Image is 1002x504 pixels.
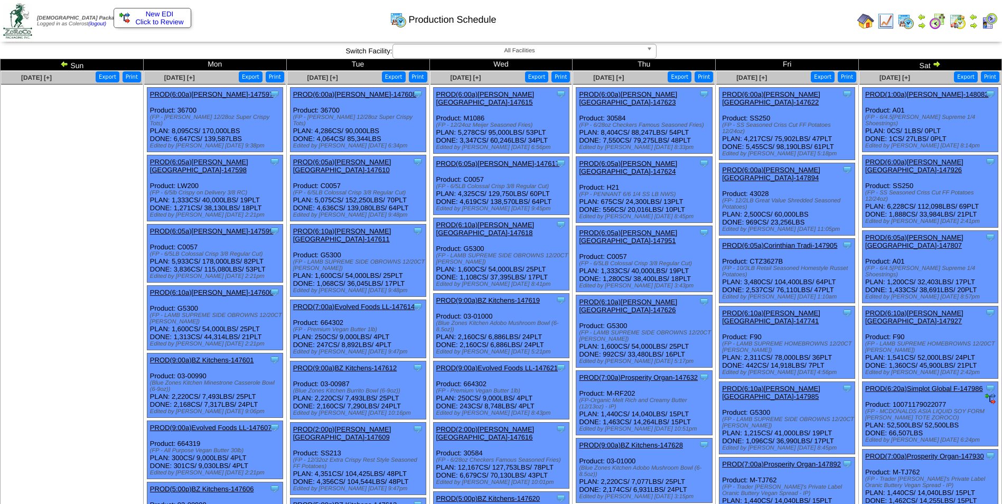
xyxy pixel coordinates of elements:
span: [DATE] [+] [736,74,767,81]
img: zoroco-logo-small.webp [3,3,32,39]
div: Product: F90 PLAN: 1,541CS / 52,000LBS / 24PLT DONE: 1,360CS / 45,900LBS / 21PLT [863,306,998,379]
img: Tooltip [985,156,996,167]
img: Tooltip [413,362,423,373]
div: Product: 03-00990 PLAN: 2,220CS / 7,493LBS / 25PLT DONE: 2,168CS / 7,317LBS / 24PLT [147,353,283,418]
a: PROD(6:10a)[PERSON_NAME]-147600 [150,288,273,296]
div: Product: C0057 PLAN: 1,333CS / 40,000LBS / 19PLT DONE: 1,280CS / 38,400LBS / 18PLT [576,226,712,292]
div: Edited by [PERSON_NAME] [DATE] 4:56pm [722,369,855,376]
div: Product: CTZ3627B PLAN: 3,480CS / 104,400LBS / 64PLT DONE: 2,537CS / 76,110LBS / 47PLT [719,239,855,303]
a: PROD(6:05a)[PERSON_NAME]-147617 [436,160,559,167]
div: (FP - Premium Vegan Butter 1lb) [436,388,569,394]
div: Edited by [PERSON_NAME] [DATE] 2:21pm [150,470,283,476]
a: PROD(6:10a)[PERSON_NAME][GEOGRAPHIC_DATA]-147985 [722,385,820,400]
div: (Blue Zones Kitchen Minestrone Casserole Bowl (6-9oz)) [150,380,283,393]
div: Edited by [PERSON_NAME] [DATE] 9:48pm [293,212,426,218]
img: Tooltip [556,158,566,169]
div: Edited by [PERSON_NAME] [DATE] 9:06pm [150,408,283,415]
a: PROD(5:00p)BZ Kitchens-147606 [150,485,254,493]
div: Edited by [PERSON_NAME] [DATE] 6:56pm [436,144,569,151]
img: Tooltip [413,424,423,434]
span: Click to Review [119,18,185,26]
a: PROD(6:00a)[PERSON_NAME][GEOGRAPHIC_DATA]-147623 [579,90,677,106]
a: PROD(2:00p)[PERSON_NAME][GEOGRAPHIC_DATA]-147609 [293,425,391,441]
div: Product: 43028 PLAN: 2,500CS / 60,000LBS DONE: 969CS / 23,256LBS [719,163,855,236]
img: Tooltip [413,89,423,99]
div: Product: 03-01000 PLAN: 2,160CS / 6,886LBS / 24PLT DONE: 2,160CS / 6,886LBS / 24PLT [433,294,569,358]
div: Product: G5300 PLAN: 1,600CS / 54,000LBS / 25PLT DONE: 1,313CS / 44,314LBS / 21PLT [147,286,283,350]
img: Tooltip [269,156,280,167]
div: (FP - 12/24oz Meijer Seasoned Fries) [436,122,569,128]
img: Tooltip [556,493,566,503]
img: Tooltip [985,89,996,99]
div: Edited by [PERSON_NAME] [DATE] 3:15pm [579,493,711,500]
img: Tooltip [985,232,996,242]
img: Tooltip [556,295,566,305]
div: Product: 30584 PLAN: 8,404CS / 88,247LBS / 54PLT DONE: 7,550CS / 79,275LBS / 48PLT [576,88,712,154]
a: PROD(7:00a)Prosperity Organ-147892 [722,460,841,468]
div: Edited by [PERSON_NAME] [DATE] 2:21pm [150,273,283,279]
img: Tooltip [985,383,996,394]
div: Edited by [PERSON_NAME] [DATE] 2:42pm [865,369,998,376]
div: Product: M-RF202 PLAN: 1,440CS / 14,040LBS / 15PLT DONE: 1,463CS / 14,264LBS / 15PLT [576,371,712,435]
img: Tooltip [842,459,853,469]
img: Tooltip [556,424,566,434]
div: (FP - SS Seasoned Criss Cut FF Potatoes 12/24oz) [722,122,855,135]
div: (FP - 6/5LB Colossal Crisp 3/8 Regular Cut) [579,260,711,267]
div: Product: 664302 PLAN: 250CS / 9,000LBS / 4PLT DONE: 243CS / 8,748LBS / 4PLT [433,361,569,419]
img: ediSmall.gif [119,13,130,23]
button: Print [695,71,713,82]
span: Logged in as Colerost [37,15,125,27]
a: PROD(6:10a)[PERSON_NAME][GEOGRAPHIC_DATA]-147927 [865,309,963,325]
div: Edited by [PERSON_NAME] [DATE] 8:57pm [865,294,998,300]
div: (FP - [PERSON_NAME] 12/28oz Super Crispy Tots) [293,114,426,127]
a: PROD(6:05a)[PERSON_NAME][GEOGRAPHIC_DATA]-147951 [579,229,677,245]
div: Edited by [PERSON_NAME] [DATE] 11:05pm [722,226,855,232]
a: PROD(6:05a)Corinthian Tradi-147905 [722,241,837,249]
div: Edited by [PERSON_NAME] [DATE] 8:45pm [722,445,855,451]
img: Tooltip [699,227,709,238]
div: Edited by [PERSON_NAME] [DATE] 8:33pm [579,144,711,151]
a: PROD(7:00a)Evolved Foods LL-147614 [293,303,415,311]
div: Edited by [PERSON_NAME] [DATE] 5:18pm [722,151,855,157]
img: Tooltip [699,89,709,99]
img: arrowright.gif [969,21,978,30]
div: (FP - Premium Vegan Butter 1lb) [293,326,426,333]
div: Edited by [PERSON_NAME] [DATE] 10:51pm [579,426,711,432]
div: Product: 03-01000 PLAN: 2,220CS / 7,077LBS / 25PLT DONE: 2,174CS / 6,931LBS / 24PLT [576,438,712,503]
a: [DATE] [+] [879,74,910,81]
span: New EDI [146,10,174,18]
td: Thu [573,59,716,71]
img: Tooltip [842,383,853,394]
div: Edited by [PERSON_NAME] [DATE] 10:16pm [293,410,426,416]
img: calendarprod.gif [390,11,407,28]
button: Print [266,71,284,82]
img: Tooltip [413,156,423,167]
img: calendarcustomer.gif [981,13,998,30]
a: New EDI Click to Review [119,10,185,26]
a: PROD(6:10a)[PERSON_NAME][GEOGRAPHIC_DATA]-147618 [436,221,535,237]
div: Edited by [PERSON_NAME] [DATE] 9:48pm [293,287,426,294]
span: All Facilities [397,44,642,57]
img: arrowleft.gif [60,60,69,68]
a: PROD(6:05a)[PERSON_NAME][GEOGRAPHIC_DATA]-147598 [150,158,248,174]
div: Product: C0057 PLAN: 5,933CS / 178,000LBS / 82PLT DONE: 3,836CS / 115,080LBS / 53PLT [147,225,283,283]
img: Tooltip [699,296,709,307]
div: (FP - 6/5LB Colossal Crisp 3/8 Regular Cut) [293,190,426,196]
div: Edited by [PERSON_NAME] [DATE] 5:17pm [579,358,711,365]
img: calendarinout.gif [949,13,966,30]
div: (FP - 6/4.5[PERSON_NAME] Supreme 1/4 Shoestrings) [865,114,998,127]
div: (FP - LAMB SUPREME SIDE OBROWNS 12/20CT [PERSON_NAME]) [293,259,426,272]
div: Product: SS213 PLAN: 4,351CS / 104,425LBS / 48PLT DONE: 4,356CS / 104,544LBS / 48PLT [290,423,426,495]
div: (FP - 6/5LB Colossal Crisp 3/8 Regular Cut) [150,251,283,257]
img: Tooltip [699,372,709,382]
a: PROD(6:05a)[PERSON_NAME][GEOGRAPHIC_DATA]-147807 [865,234,963,249]
button: Print [551,71,570,82]
img: Tooltip [269,287,280,297]
div: (Blue Zones Kitchen Adobo Mushroom Bowl (6-8.5oz)) [436,320,569,333]
div: (FP - LAMB SUPREME SIDE OBROWNS 12/20CT [PERSON_NAME]) [436,253,569,265]
img: Tooltip [842,164,853,175]
a: PROD(9:00a)BZ Kitchens-147628 [579,441,683,449]
span: [DEMOGRAPHIC_DATA] Packaging [37,15,125,21]
div: Edited by [PERSON_NAME] [DATE] 2:21pm [150,341,283,347]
